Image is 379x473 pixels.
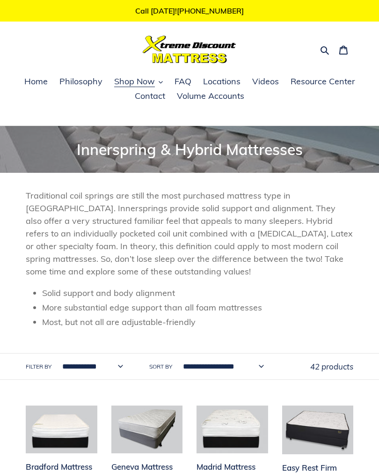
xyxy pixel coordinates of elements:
span: Home [24,76,48,87]
a: Philosophy [55,75,107,89]
label: Filter by [26,362,51,371]
span: FAQ [175,76,191,87]
a: Home [20,75,52,89]
button: Shop Now [109,75,168,89]
span: Innerspring & Hybrid Mattresses [77,140,303,159]
a: Videos [248,75,284,89]
span: 42 products [310,362,353,371]
a: Volume Accounts [172,89,249,103]
p: Traditional coil springs are still the most purchased mattress type in [GEOGRAPHIC_DATA]. Innersp... [26,189,353,278]
span: Contact [135,90,165,102]
li: More substantial edge support than all foam mattresses [42,301,353,314]
span: Shop Now [114,76,155,87]
a: Locations [198,75,245,89]
span: Resource Center [291,76,355,87]
span: Philosophy [59,76,102,87]
a: Contact [130,89,170,103]
a: [PHONE_NUMBER] [177,6,244,15]
li: Solid support and body alignment [42,287,353,299]
label: Sort by [149,362,172,371]
a: Resource Center [286,75,360,89]
span: Locations [203,76,241,87]
span: Volume Accounts [177,90,244,102]
li: Most, but not all are adjustable-friendly [42,316,353,328]
img: Xtreme Discount Mattress [143,36,236,63]
span: Videos [252,76,279,87]
a: FAQ [170,75,196,89]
